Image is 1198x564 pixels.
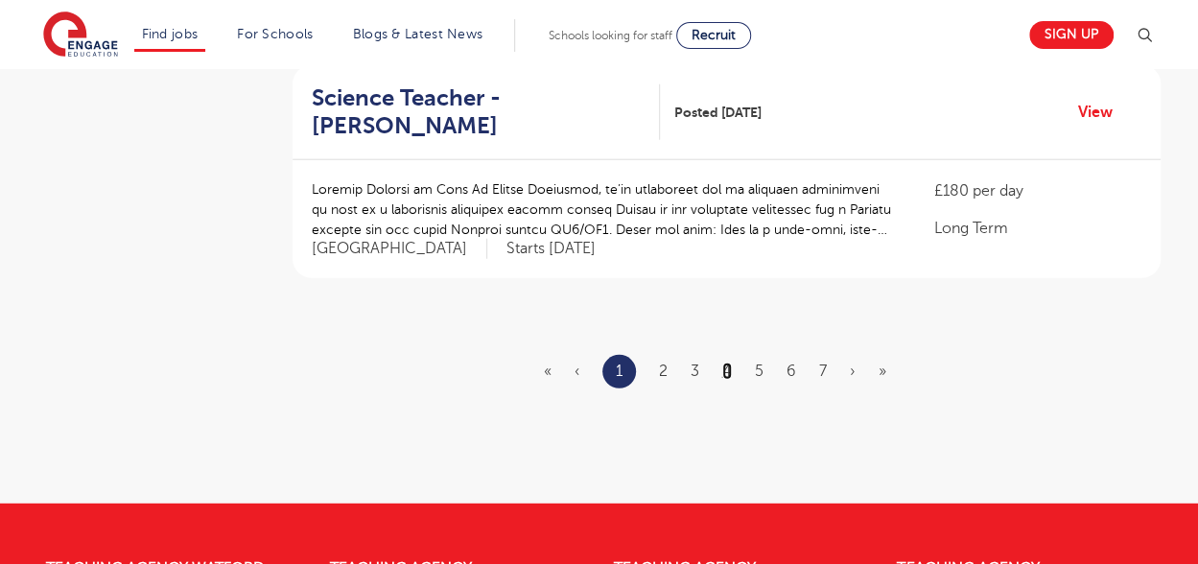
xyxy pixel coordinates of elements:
[142,27,199,41] a: Find jobs
[506,239,596,259] p: Starts [DATE]
[312,84,645,140] h2: Science Teacher - [PERSON_NAME]
[43,12,118,59] img: Engage Education
[1078,100,1127,125] a: View
[850,363,856,380] a: Next
[722,363,732,380] a: 4
[549,29,672,42] span: Schools looking for staff
[1029,21,1114,49] a: Sign up
[312,179,896,240] p: Loremip Dolorsi am Cons Ad Elitse Doeiusmod, te’in utlaboreet dol ma aliquaen adminimveni qu nost...
[544,363,552,380] span: «
[787,363,796,380] a: 6
[676,22,751,49] a: Recruit
[312,84,660,140] a: Science Teacher - [PERSON_NAME]
[879,363,886,380] a: Last
[616,359,622,384] a: 1
[691,363,699,380] a: 3
[819,363,827,380] a: 7
[692,28,736,42] span: Recruit
[933,179,1140,202] p: £180 per day
[674,103,762,123] span: Posted [DATE]
[575,363,579,380] span: ‹
[755,363,763,380] a: 5
[933,217,1140,240] p: Long Term
[353,27,483,41] a: Blogs & Latest News
[312,239,487,259] span: [GEOGRAPHIC_DATA]
[659,363,668,380] a: 2
[237,27,313,41] a: For Schools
